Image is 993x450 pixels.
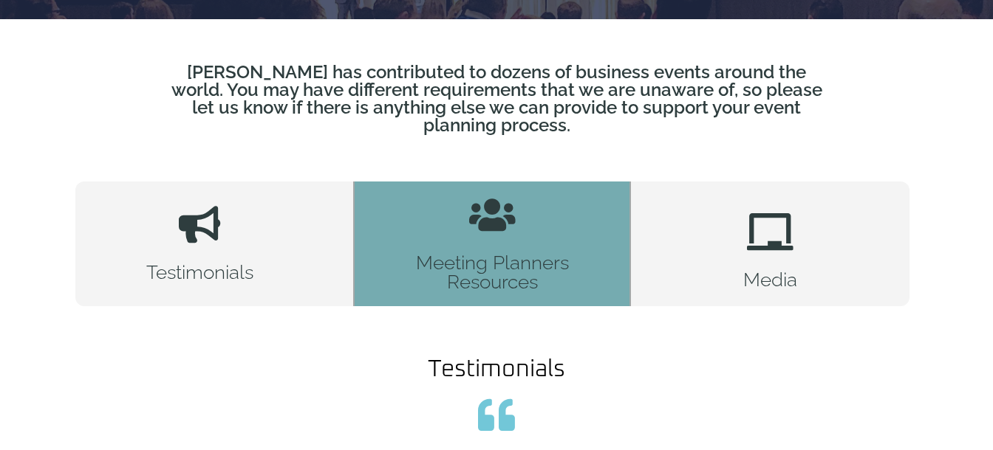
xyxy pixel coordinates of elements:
h2: Meeting Planners Resources [406,253,578,291]
a: Meeting Planners Resources [353,181,631,306]
h2: Media [743,270,797,289]
p: [PERSON_NAME] has contributed to dozens of business events around the world. You may have differe... [160,63,833,134]
a: Testimonials [75,181,353,306]
h1: Testimonials [146,263,253,282]
a: Media [631,181,909,306]
h2: Testimonials [127,358,866,381]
